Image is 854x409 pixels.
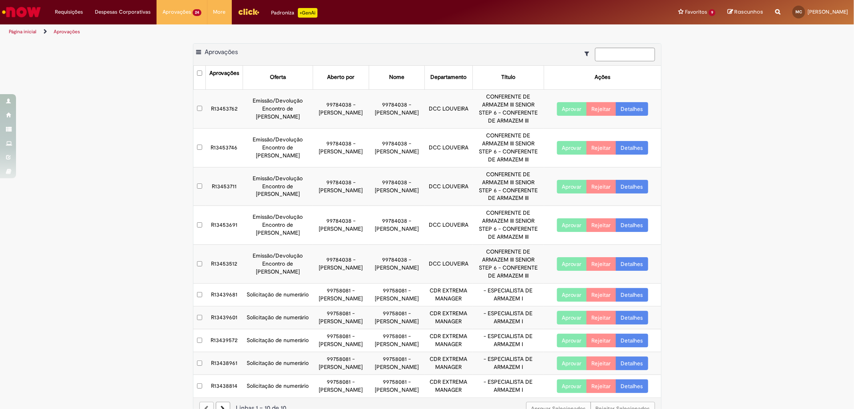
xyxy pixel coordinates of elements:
[616,334,648,347] a: Detalhes
[369,329,425,352] td: 99758081 - [PERSON_NAME]
[238,6,259,18] img: click_logo_yellow_360x200.png
[243,245,313,284] td: Emissão/Devolução Encontro de [PERSON_NAME]
[206,375,243,397] td: R13438814
[472,206,544,245] td: CONFERENTE DE ARMAZEM III SENIOR STEP 6 - CONFERENTE DE ARMAZEM III
[587,102,616,116] button: Rejeitar
[557,288,587,302] button: Aprovar
[95,8,151,16] span: Despesas Corporativas
[313,306,369,329] td: 99758081 - [PERSON_NAME]
[243,306,313,329] td: Solicitação de numerário
[313,284,369,306] td: 99758081 - [PERSON_NAME]
[557,218,587,232] button: Aprovar
[206,306,243,329] td: R13439601
[205,48,238,56] span: Aprovações
[616,180,648,193] a: Detalhes
[616,311,648,324] a: Detalhes
[206,128,243,167] td: R13453746
[616,141,648,155] a: Detalhes
[472,375,544,397] td: - ESPECIALISTA DE ARMAZEM I
[327,73,354,81] div: Aberto por
[616,102,648,116] a: Detalhes
[369,245,425,284] td: 99784038 - [PERSON_NAME]
[557,357,587,370] button: Aprovar
[501,73,515,81] div: Título
[243,167,313,206] td: Emissão/Devolução Encontro de [PERSON_NAME]
[587,288,616,302] button: Rejeitar
[727,8,763,16] a: Rascunhos
[425,167,473,206] td: DCC LOUVEIRA
[243,89,313,128] td: Emissão/Devolução Encontro de [PERSON_NAME]
[472,89,544,128] td: CONFERENTE DE ARMAZEM III SENIOR STEP 6 - CONFERENTE DE ARMAZEM III
[425,329,473,352] td: CDR EXTREMA MANAGER
[313,89,369,128] td: 99784038 - [PERSON_NAME]
[430,73,466,81] div: Departamento
[206,329,243,352] td: R13439572
[587,257,616,271] button: Rejeitar
[587,334,616,347] button: Rejeitar
[369,89,425,128] td: 99784038 - [PERSON_NAME]
[796,9,802,14] span: MC
[472,352,544,375] td: - ESPECIALISTA DE ARMAZEM I
[243,375,313,397] td: Solicitação de numerário
[163,8,191,16] span: Aprovações
[54,28,80,35] a: Aprovações
[313,375,369,397] td: 99758081 - [PERSON_NAME]
[206,352,243,375] td: R13438961
[313,352,369,375] td: 99758081 - [PERSON_NAME]
[369,306,425,329] td: 99758081 - [PERSON_NAME]
[313,206,369,245] td: 99784038 - [PERSON_NAME]
[209,69,239,77] div: Aprovações
[206,66,243,89] th: Aprovações
[616,357,648,370] a: Detalhes
[685,8,707,16] span: Favoritos
[587,180,616,193] button: Rejeitar
[616,257,648,271] a: Detalhes
[369,375,425,397] td: 99758081 - [PERSON_NAME]
[1,4,42,20] img: ServiceNow
[557,379,587,393] button: Aprovar
[585,51,593,56] i: Mostrar filtros para: Suas Solicitações
[425,128,473,167] td: DCC LOUVEIRA
[243,128,313,167] td: Emissão/Devolução Encontro de [PERSON_NAME]
[298,8,317,18] p: +GenAi
[472,167,544,206] td: CONFERENTE DE ARMAZEM III SENIOR STEP 6 - CONFERENTE DE ARMAZEM III
[472,329,544,352] td: - ESPECIALISTA DE ARMAZEM I
[243,329,313,352] td: Solicitação de numerário
[425,89,473,128] td: DCC LOUVEIRA
[472,245,544,284] td: CONFERENTE DE ARMAZEM III SENIOR STEP 6 - CONFERENTE DE ARMAZEM III
[472,284,544,306] td: - ESPECIALISTA DE ARMAZEM I
[472,128,544,167] td: CONFERENTE DE ARMAZEM III SENIOR STEP 6 - CONFERENTE DE ARMAZEM III
[557,311,587,324] button: Aprovar
[734,8,763,16] span: Rascunhos
[616,288,648,302] a: Detalhes
[808,8,848,15] span: [PERSON_NAME]
[193,9,201,16] span: 24
[425,284,473,306] td: CDR EXTREMA MANAGER
[313,329,369,352] td: 99758081 - [PERSON_NAME]
[557,334,587,347] button: Aprovar
[9,28,36,35] a: Página inicial
[616,379,648,393] a: Detalhes
[557,257,587,271] button: Aprovar
[6,24,563,39] ul: Trilhas de página
[206,206,243,245] td: R13453691
[587,311,616,324] button: Rejeitar
[587,357,616,370] button: Rejeitar
[270,73,286,81] div: Oferta
[313,245,369,284] td: 99784038 - [PERSON_NAME]
[425,375,473,397] td: CDR EXTREMA MANAGER
[369,128,425,167] td: 99784038 - [PERSON_NAME]
[557,180,587,193] button: Aprovar
[206,245,243,284] td: R13453512
[206,284,243,306] td: R13439681
[55,8,83,16] span: Requisições
[213,8,226,16] span: More
[271,8,317,18] div: Padroniza
[557,102,587,116] button: Aprovar
[243,206,313,245] td: Emissão/Devolução Encontro de [PERSON_NAME]
[472,306,544,329] td: - ESPECIALISTA DE ARMAZEM I
[389,73,404,81] div: Nome
[616,218,648,232] a: Detalhes
[425,306,473,329] td: CDR EXTREMA MANAGER
[557,141,587,155] button: Aprovar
